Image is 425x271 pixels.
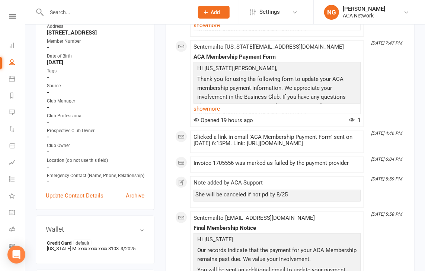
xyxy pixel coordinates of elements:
a: General attendance kiosk mode [9,205,26,222]
span: 1 [349,117,361,124]
div: Location (do not use this field) [47,157,144,164]
div: Club Manager [47,98,144,105]
strong: [STREET_ADDRESS] [47,29,144,36]
a: Calendar [9,71,26,88]
div: Open Intercom Messenger [7,246,25,264]
i: [DATE] 4:46 PM [371,131,402,136]
div: Emergency Contact (Name, Phone, Relationship) [47,172,144,179]
a: People [9,55,26,71]
div: ACA Network [343,12,385,19]
div: NG [324,5,339,20]
span: Sent email to [EMAIL_ADDRESS][DOMAIN_NAME] [194,215,315,221]
strong: - [47,179,144,185]
div: Tags [47,68,144,75]
strong: - [47,104,144,111]
a: Reports [9,88,26,105]
span: default [73,240,92,246]
i: [DATE] 6:04 PM [371,157,402,162]
div: Note added by ACA Support [194,180,361,186]
div: Prospective Club Owner [47,127,144,134]
span: Sent email to [US_STATE][EMAIL_ADDRESS][DOMAIN_NAME] [194,43,344,50]
strong: - [47,119,144,125]
div: Source [47,82,144,89]
div: Invoice 1705556 was marked as failed by the payment provider [194,160,361,166]
a: Update Contact Details [46,191,103,200]
div: Club Professional [47,112,144,120]
span: Settings [259,4,280,20]
span: xxxx xxxx xxxx 3103 [78,246,119,251]
input: Search... [44,7,188,17]
strong: [DATE] [47,59,144,66]
strong: - [47,134,144,140]
a: Assessments [9,155,26,172]
a: What's New [9,188,26,205]
strong: - [47,164,144,170]
a: Roll call kiosk mode [9,222,26,238]
div: She will be canceled if not pd by 8/25 [195,192,359,198]
div: ACA Membership Payment Form [194,54,361,60]
div: Date of Birth [47,53,144,60]
h3: Wallet [46,226,144,233]
a: Product Sales [9,138,26,155]
span: Add [211,9,220,15]
strong: - [47,74,144,81]
li: [US_STATE] M [46,239,144,252]
strong: Credit Card [47,240,141,246]
div: Club Owner [47,142,144,149]
p: Hi [US_STATE][PERSON_NAME], [195,64,359,75]
p: Thank you for using the following form to update your ACA membership payment information. We appr... [195,75,359,121]
a: show more [194,20,361,30]
a: Class kiosk mode [9,238,26,255]
a: Dashboard [9,38,26,55]
i: [DATE] 7:47 PM [371,40,402,46]
strong: - [47,89,144,96]
i: [DATE] 5:59 PM [371,176,402,182]
div: Address [47,23,144,30]
p: Our records indicate that the payment for your ACA Membership remains past due. We value your inv... [195,246,359,265]
strong: - [47,148,144,155]
a: Archive [126,191,144,200]
div: Clicked a link in email 'ACA Membership Payment Form' sent on [DATE] 6:15PM. Link: [URL][DOMAIN_N... [194,134,361,147]
strong: - [47,44,144,51]
div: Final Membership Notice [194,225,361,231]
a: show more [194,104,361,114]
i: [DATE] 5:58 PM [371,212,402,217]
div: Member Number [47,38,144,45]
div: [PERSON_NAME] [343,6,385,12]
span: Opened 19 hours ago [194,117,253,124]
button: Add [198,6,230,19]
span: 3/2025 [121,246,135,251]
p: Hi [US_STATE] [195,235,359,246]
